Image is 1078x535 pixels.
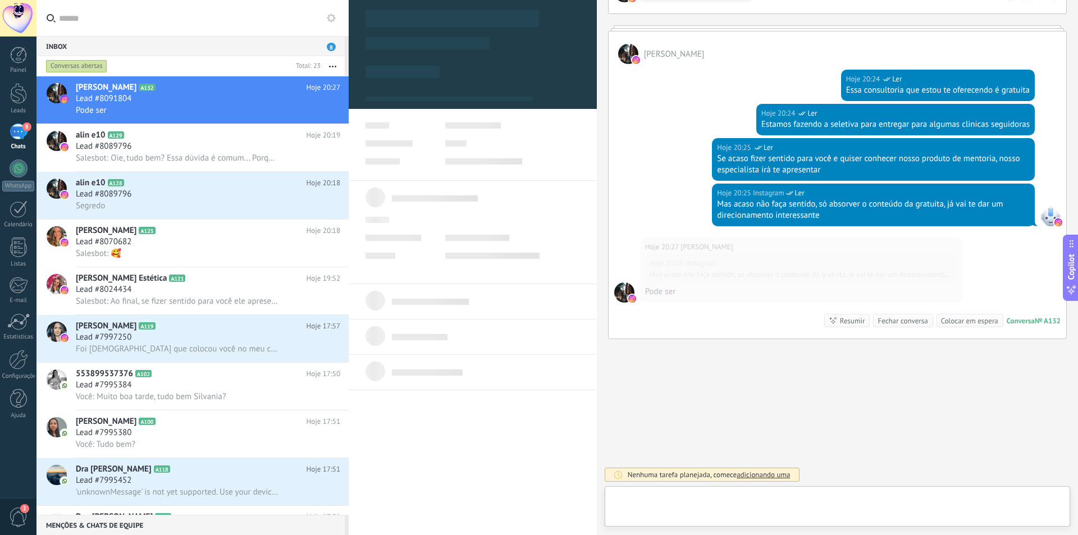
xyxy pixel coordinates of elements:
[76,284,131,295] span: Lead #8024434
[76,475,131,486] span: Lead #7995452
[632,56,640,64] img: instagram.svg
[2,373,35,380] div: Configurações
[76,105,107,116] span: Pode ser
[1040,206,1061,226] span: Instagram
[941,315,998,326] div: Colocar em espera
[36,458,349,505] a: avatariconDra [PERSON_NAME]A118Hoje 17:51Lead #7995452'unknownMessage' is not yet supported. Use ...
[76,189,131,200] span: Lead #8089796
[2,333,35,341] div: Estatísticas
[76,225,136,236] span: [PERSON_NAME]
[139,227,155,234] span: A125
[76,379,131,391] span: Lead #7995384
[22,122,31,131] span: 8
[685,258,716,268] span: Instagram
[2,412,35,419] div: Ajuda
[645,286,958,298] div: Pode ser
[307,368,340,379] span: Hoje 17:50
[36,363,349,410] a: avataricon553899537376A102Hoje 17:50Lead #7995384Você: Muito boa tarde, tudo bem Silvania?
[628,295,636,303] img: instagram.svg
[846,85,1030,96] div: Essa consultoria que estou te oferecendo é gratuita
[76,273,167,284] span: [PERSON_NAME] Estética
[650,259,686,268] div: Hoje 20:25
[76,427,131,438] span: Lead #7995380
[307,225,340,236] span: Hoje 20:18
[2,107,35,115] div: Leads
[61,286,68,294] img: icon
[717,153,1030,176] div: Se acaso fizer sentido para você e quiser conhecer nosso produto de mentoria, nosso especialista ...
[169,275,185,282] span: A121
[76,93,131,104] span: Lead #8091804
[108,131,124,139] span: A129
[628,470,791,479] div: Nenhuma tarefa planejada, comece
[76,153,278,163] span: Salesbot: Oie, tudo bem? Essa dúvida é comum... Porque muitos profissionais faturam tanto e outro...
[76,368,133,379] span: 553899537376
[76,332,131,343] span: Lead #7997250
[307,177,340,189] span: Hoje 20:18
[291,61,321,72] div: Total: 23
[2,221,35,228] div: Calendário
[61,239,68,246] img: icon
[1035,316,1061,326] div: № A132
[76,464,152,475] span: Dra [PERSON_NAME]
[108,179,124,186] span: A128
[2,181,34,191] div: WhatsApp
[840,315,865,326] div: Resumir
[61,382,68,390] img: icon
[61,429,68,437] img: icon
[644,49,705,60] span: Gabriela Milhomem Rehbein
[76,141,131,152] span: Lead #8089796
[761,119,1030,130] div: Estamos fazendo a seletiva para entregar para algumas clinicas seguidoras
[878,315,928,326] div: Fechar conversa
[36,315,349,362] a: avataricon[PERSON_NAME]A119Hoje 17:57Lead #7997250Foi [DEMOGRAPHIC_DATA] que colocou você no meu ...
[36,172,349,219] a: avatariconalin e10A128Hoje 20:18Lead #8089796Segredo
[155,513,171,520] span: A112
[36,124,349,171] a: avatariconalin e10A129Hoje 20:19Lead #8089796Salesbot: Oie, tudo bem? Essa dúvida é comum... Porq...
[307,130,340,141] span: Hoje 20:19
[36,36,345,56] div: Inbox
[2,67,35,74] div: Painel
[139,418,155,425] span: A100
[139,322,155,330] span: A119
[76,177,106,189] span: alin e10
[614,282,634,303] span: Gabriela Milhomem Rehbein
[154,465,170,473] span: A118
[753,188,784,199] span: Instagram
[307,321,340,332] span: Hoje 17:57
[76,130,106,141] span: alin e10
[737,470,790,479] span: adicionando uma
[846,74,882,85] div: Hoje 20:24
[307,511,340,523] span: Hoje 17:51
[76,416,136,427] span: [PERSON_NAME]
[680,241,733,253] span: Gabriela Milhomem Rehbein
[61,334,68,342] img: icon
[307,416,340,427] span: Hoje 17:51
[650,270,951,279] div: Mas acaso não faça sentido, só absorver o conteúdo da gratuita, já vai te dar um direcionamento i...
[36,220,349,267] a: avataricon[PERSON_NAME]A125Hoje 20:18Lead #8070682Salesbot: 🥰
[76,511,153,523] span: Dra. [PERSON_NAME]
[76,344,278,354] span: Foi [DEMOGRAPHIC_DATA] que colocou você no meu caminho
[76,200,105,211] span: Segredo
[20,504,29,513] span: 2
[76,439,135,450] span: Você: Tudo bem?
[135,370,152,377] span: A102
[76,321,136,332] span: [PERSON_NAME]
[61,191,68,199] img: icon
[1054,218,1062,226] img: instagram.svg
[76,296,278,307] span: Salesbot: Ao final, se fizer sentido para você ele apresentará o meu produto de mentoria, que eng...
[36,410,349,458] a: avataricon[PERSON_NAME]A100Hoje 17:51Lead #7995380Você: Tudo bem?
[76,236,131,248] span: Lead #8070682
[76,487,278,497] span: 'unknownMessage' is not yet supported. Use your device to view this message.
[645,241,681,253] div: Hoje 20:27
[717,188,753,199] div: Hoje 20:25
[618,44,638,64] span: Gabriela Milhomem Rehbein
[2,143,35,150] div: Chats
[327,43,336,51] span: 8
[46,60,107,73] div: Conversas abertas
[321,56,345,76] button: Mais
[36,267,349,314] a: avataricon[PERSON_NAME] EstéticaA121Hoje 19:52Lead #8024434Salesbot: Ao final, se fizer sentido p...
[76,391,226,402] span: Você: Muito boa tarde, tudo bem Silvania?
[807,108,817,119] span: Ler
[76,248,121,259] span: Salesbot: 🥰
[892,74,902,85] span: Ler
[307,82,340,93] span: Hoje 20:27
